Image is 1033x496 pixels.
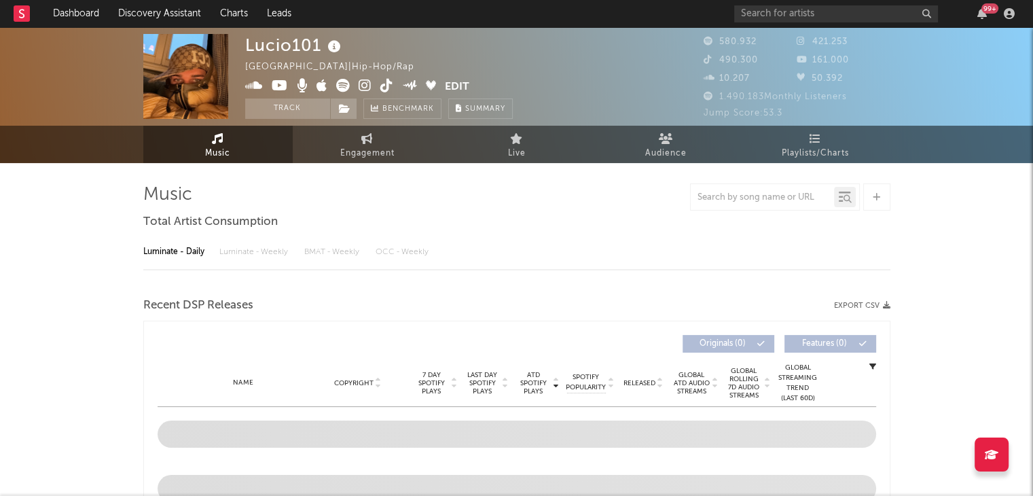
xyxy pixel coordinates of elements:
[623,379,655,387] span: Released
[704,37,757,46] span: 580.932
[448,99,513,119] button: Summary
[778,363,818,404] div: Global Streaming Trend (Last 60D)
[645,145,687,162] span: Audience
[143,126,293,163] a: Music
[245,59,430,75] div: [GEOGRAPHIC_DATA] | Hip-Hop/Rap
[834,302,890,310] button: Export CSV
[793,340,856,348] span: Features ( 0 )
[704,109,782,118] span: Jump Score: 53.3
[414,371,450,395] span: 7 Day Spotify Plays
[445,79,469,96] button: Edit
[797,74,843,83] span: 50.392
[704,74,750,83] span: 10.207
[245,34,344,56] div: Lucio101
[333,379,373,387] span: Copyright
[340,145,395,162] span: Engagement
[725,367,763,400] span: Global Rolling 7D Audio Streams
[797,56,849,65] span: 161.000
[691,340,754,348] span: Originals ( 0 )
[465,371,501,395] span: Last Day Spotify Plays
[185,378,302,388] div: Name
[977,8,987,19] button: 99+
[508,145,526,162] span: Live
[683,335,774,353] button: Originals(0)
[704,56,758,65] span: 490.300
[673,371,710,395] span: Global ATD Audio Streams
[704,92,847,101] span: 1.490.183 Monthly Listeners
[741,126,890,163] a: Playlists/Charts
[691,192,834,203] input: Search by song name or URL
[143,241,206,264] div: Luminate - Daily
[205,145,230,162] span: Music
[566,372,606,393] span: Spotify Popularity
[784,335,876,353] button: Features(0)
[293,126,442,163] a: Engagement
[981,3,998,14] div: 99 +
[734,5,938,22] input: Search for artists
[782,145,849,162] span: Playlists/Charts
[465,105,505,113] span: Summary
[363,99,441,119] a: Benchmark
[143,214,278,230] span: Total Artist Consumption
[592,126,741,163] a: Audience
[515,371,551,395] span: ATD Spotify Plays
[245,99,330,119] button: Track
[442,126,592,163] a: Live
[143,298,253,314] span: Recent DSP Releases
[382,101,434,118] span: Benchmark
[797,37,848,46] span: 421.253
